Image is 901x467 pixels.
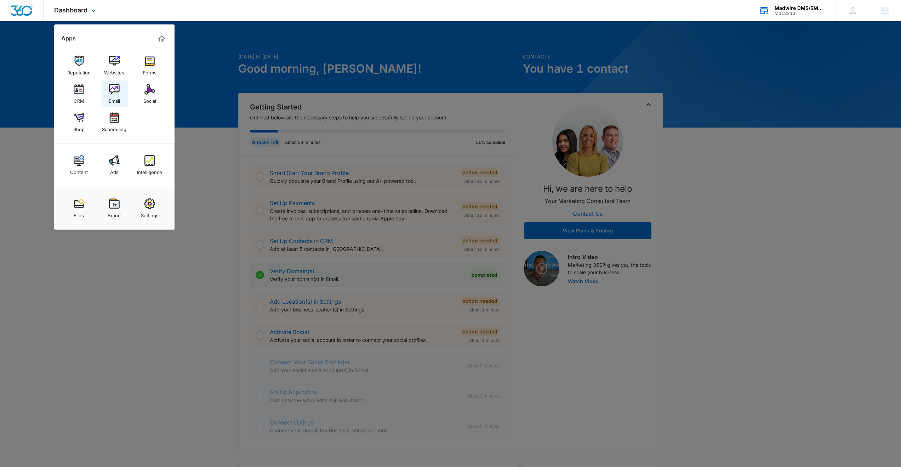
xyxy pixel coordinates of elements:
[775,5,826,11] div: account name
[65,195,92,222] a: Files
[104,66,124,75] div: Websites
[65,109,92,136] a: Shop
[67,66,91,75] div: Reputation
[775,11,826,16] div: account id
[73,123,85,132] div: Shop
[70,166,88,175] div: Content
[108,209,121,218] div: Brand
[74,209,84,218] div: Files
[101,195,128,222] a: Brand
[61,35,76,42] h2: Apps
[74,95,84,104] div: CRM
[143,95,156,104] div: Social
[109,95,120,104] div: Email
[136,152,163,179] a: Intelligence
[65,52,92,79] a: Reputation
[101,109,128,136] a: Scheduling
[143,66,156,75] div: Forms
[110,166,119,175] div: Ads
[136,80,163,107] a: Social
[65,152,92,179] a: Content
[136,52,163,79] a: Forms
[101,80,128,107] a: Email
[102,123,126,132] div: Scheduling
[54,6,87,14] span: Dashboard
[65,80,92,107] a: CRM
[101,52,128,79] a: Websites
[101,152,128,179] a: Ads
[156,33,167,44] a: Marketing 360® Dashboard
[137,166,162,175] div: Intelligence
[136,195,163,222] a: Settings
[141,209,159,218] div: Settings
